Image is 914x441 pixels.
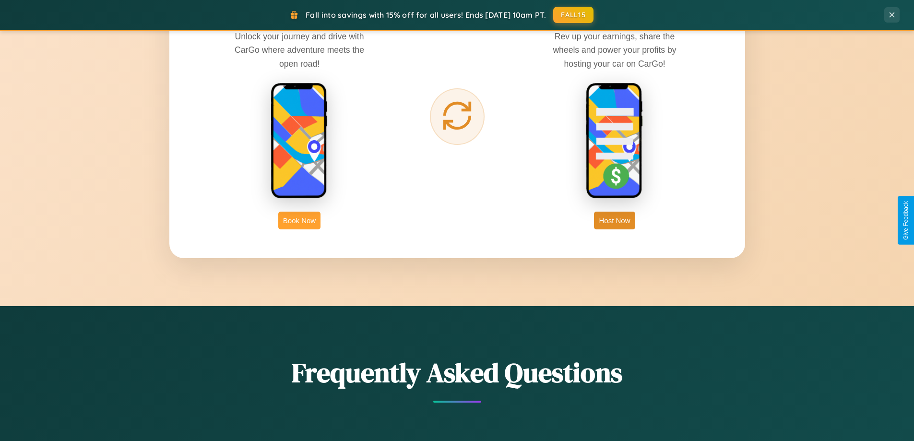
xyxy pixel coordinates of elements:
h2: Frequently Asked Questions [169,354,745,391]
p: Unlock your journey and drive with CarGo where adventure meets the open road! [227,30,371,70]
img: rent phone [271,83,328,200]
button: FALL15 [553,7,594,23]
button: Host Now [594,212,635,229]
span: Fall into savings with 15% off for all users! Ends [DATE] 10am PT. [306,10,546,20]
button: Book Now [278,212,320,229]
img: host phone [586,83,643,200]
div: Give Feedback [902,201,909,240]
p: Rev up your earnings, share the wheels and power your profits by hosting your car on CarGo! [543,30,687,70]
